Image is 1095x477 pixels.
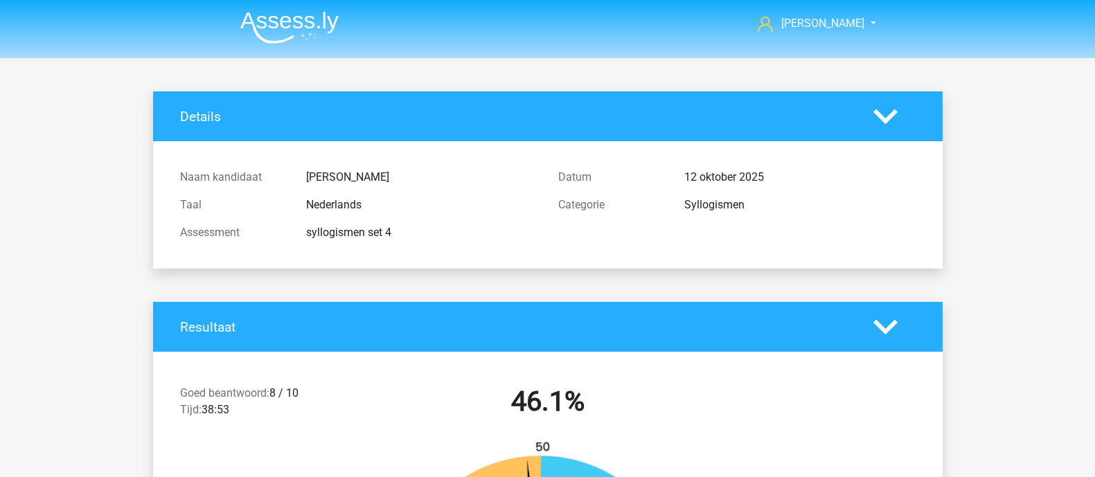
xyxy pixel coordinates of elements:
[180,403,202,416] span: Tijd:
[548,197,674,213] div: Categorie
[296,169,548,186] div: [PERSON_NAME]
[180,319,853,335] h4: Resultaat
[296,197,548,213] div: Nederlands
[170,385,359,424] div: 8 / 10 38:53
[240,11,339,44] img: Assessly
[170,197,296,213] div: Taal
[548,169,674,186] div: Datum
[674,169,926,186] div: 12 oktober 2025
[752,15,866,32] a: [PERSON_NAME]
[369,385,727,418] h2: 46.1%
[674,197,926,213] div: Syllogismen
[781,17,864,30] span: [PERSON_NAME]
[180,109,853,125] h4: Details
[170,224,296,241] div: Assessment
[296,224,548,241] div: syllogismen set 4
[170,169,296,186] div: Naam kandidaat
[180,386,269,399] span: Goed beantwoord:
